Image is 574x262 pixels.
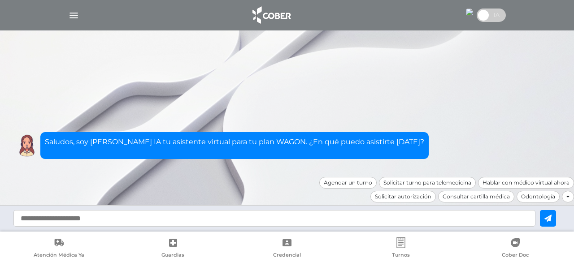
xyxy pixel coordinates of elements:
[45,137,424,147] p: Saludos, soy [PERSON_NAME] IA tu asistente virtual para tu plan WAGON. ¿En qué puedo asistirte [D...
[344,237,458,260] a: Turnos
[273,252,301,260] span: Credencial
[466,9,473,16] img: 24613
[2,237,116,260] a: Atención Médica Ya
[248,4,295,26] img: logo_cober_home-white.png
[517,191,560,202] div: Odontología
[34,252,84,260] span: Atención Médica Ya
[370,191,436,202] div: Solicitar autorización
[161,252,184,260] span: Guardias
[116,237,230,260] a: Guardias
[230,237,344,260] a: Credencial
[502,252,529,260] span: Cober Doc
[379,177,476,189] div: Solicitar turno para telemedicina
[438,191,514,202] div: Consultar cartilla médica
[458,237,572,260] a: Cober Doc
[392,252,410,260] span: Turnos
[68,10,79,21] img: Cober_menu-lines-white.svg
[16,134,38,157] img: Cober IA
[319,177,377,189] div: Agendar un turno
[478,177,574,189] div: Hablar con médico virtual ahora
